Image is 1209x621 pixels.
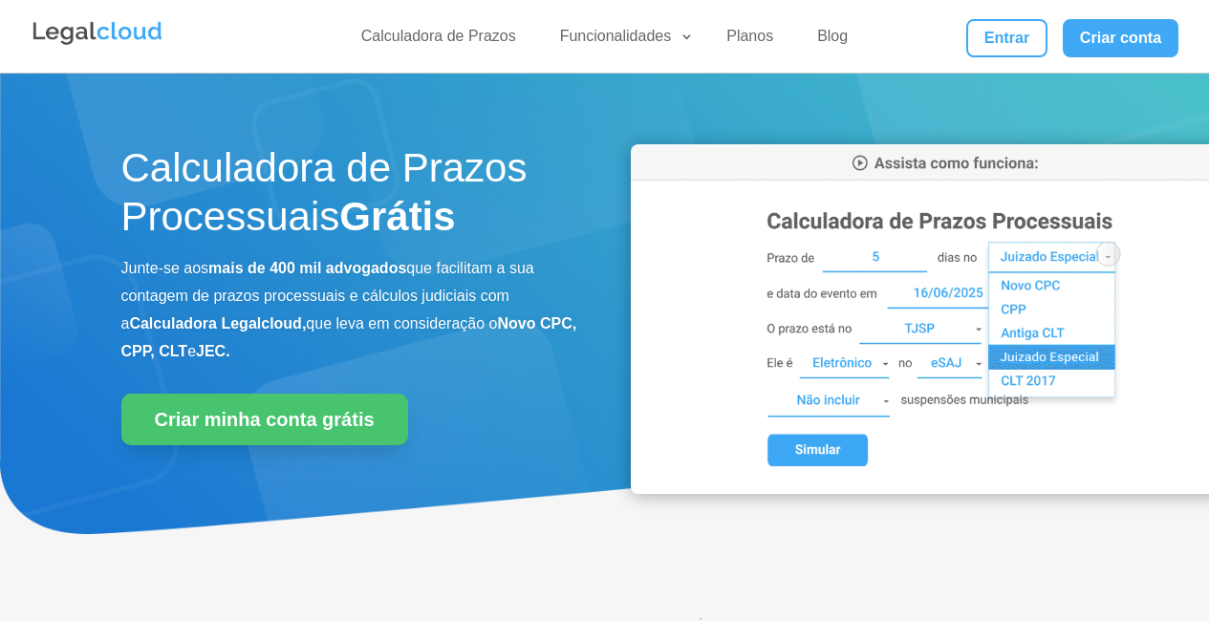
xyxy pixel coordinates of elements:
b: Calculadora Legalcloud, [129,315,306,332]
b: mais de 400 mil advogados [208,260,406,276]
a: Logo da Legalcloud [31,34,164,51]
a: Criar conta [1063,19,1179,57]
b: Novo CPC, CPP, CLT [121,315,577,359]
strong: Grátis [339,194,455,239]
a: Funcionalidades [549,27,695,54]
a: Calculadora de Prazos [350,27,528,54]
a: Criar minha conta grátis [121,394,408,445]
p: Junte-se aos que facilitam a sua contagem de prazos processuais e cálculos judiciais com a que le... [121,255,578,365]
a: Planos [715,27,785,54]
b: JEC. [196,343,230,359]
img: Legalcloud Logo [31,19,164,48]
a: Entrar [966,19,1047,57]
h1: Calculadora de Prazos Processuais [121,144,578,250]
a: Blog [806,27,859,54]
